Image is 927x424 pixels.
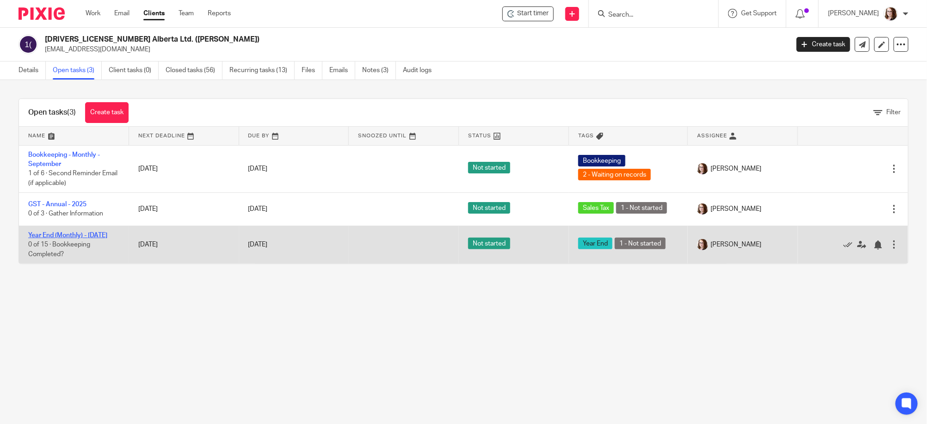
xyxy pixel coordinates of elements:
span: [PERSON_NAME] [711,164,761,173]
span: [DATE] [248,241,268,248]
a: Client tasks (0) [109,61,159,80]
img: Kelsey%20Website-compressed%20Resized.jpg [697,203,708,215]
h2: [DRIVERS_LICENSE_NUMBER] Alberta Ltd. ([PERSON_NAME]) [45,35,635,44]
span: 2 - Waiting on records [578,169,651,180]
a: Clients [143,9,165,18]
a: Bookkeeping - Monthly - September [28,152,100,167]
span: Get Support [741,10,777,17]
span: Bookkeeping [578,155,625,166]
a: Work [86,9,100,18]
a: Reports [208,9,231,18]
a: Audit logs [403,61,439,80]
a: Mark as done [843,240,857,249]
a: Open tasks (3) [53,61,102,80]
a: Create task [85,102,129,123]
a: Email [114,9,130,18]
h1: Open tasks [28,108,76,117]
span: [DATE] [248,206,268,212]
input: Search [607,11,691,19]
span: Tags [578,133,594,138]
a: Notes (3) [362,61,396,80]
img: Kelsey%20Website-compressed%20Resized.jpg [697,239,708,250]
span: 0 of 3 · Gather Information [28,211,103,217]
span: Not started [468,238,510,249]
span: Filter [886,109,901,116]
span: Year End [578,238,612,249]
img: Pixie [19,7,65,20]
span: Sales Tax [578,202,614,214]
span: 1 - Not started [615,238,666,249]
a: Recurring tasks (13) [229,61,295,80]
td: [DATE] [129,226,239,264]
a: Closed tasks (56) [166,61,222,80]
img: Kelsey%20Website-compressed%20Resized.jpg [884,6,898,21]
img: Kelsey%20Website-compressed%20Resized.jpg [697,163,708,174]
a: Emails [329,61,355,80]
img: svg%3E [19,35,38,54]
a: Create task [797,37,850,52]
div: 1851204 Alberta Ltd. (Bjork) [502,6,554,21]
span: [PERSON_NAME] [711,240,761,249]
span: Not started [468,202,510,214]
td: [DATE] [129,193,239,226]
span: [DATE] [248,166,268,172]
td: [DATE] [129,145,239,193]
span: Start timer [517,9,549,18]
p: [PERSON_NAME] [828,9,879,18]
span: 1 of 6 · Second Reminder Email (if applicable) [28,170,117,186]
span: 0 of 15 · Bookkeeping Completed? [28,241,90,258]
a: GST - Annual - 2025 [28,201,87,208]
span: (3) [67,109,76,116]
span: Not started [468,162,510,173]
a: Year End (Monthly) - [DATE] [28,232,107,239]
span: Status [468,133,491,138]
a: Team [179,9,194,18]
span: Snoozed Until [358,133,407,138]
span: 1 - Not started [616,202,667,214]
p: [EMAIL_ADDRESS][DOMAIN_NAME] [45,45,783,54]
span: [PERSON_NAME] [711,204,761,214]
a: Details [19,61,46,80]
a: Files [302,61,322,80]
